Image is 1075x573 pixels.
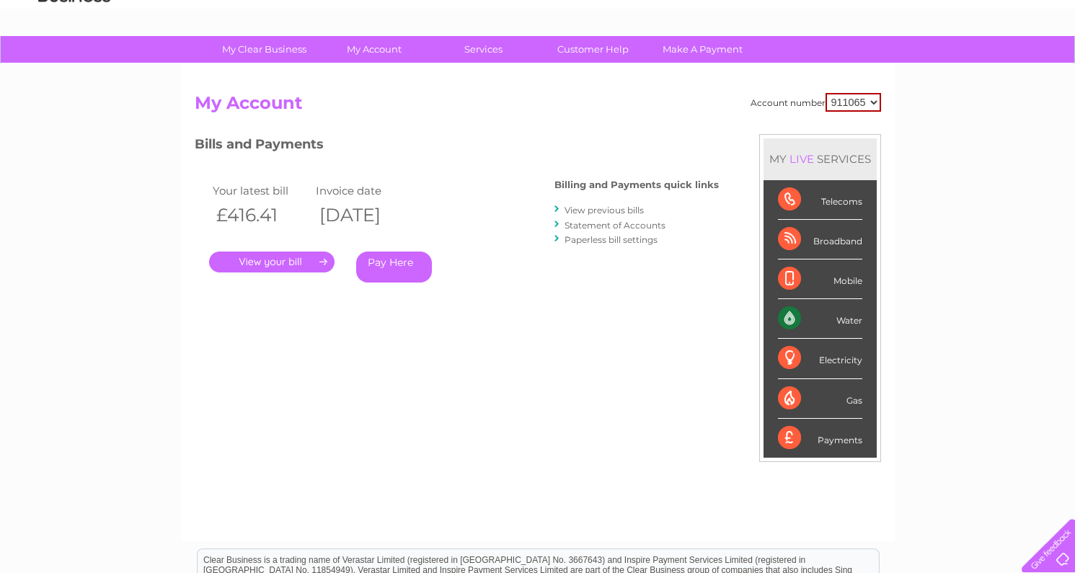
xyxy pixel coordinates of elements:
[554,179,719,190] h4: Billing and Payments quick links
[751,93,881,112] div: Account number
[209,252,335,272] a: .
[312,181,416,200] td: Invoice date
[643,36,762,63] a: Make A Payment
[979,61,1014,72] a: Contact
[778,339,862,378] div: Electricity
[209,200,313,230] th: £416.41
[209,181,313,200] td: Your latest bill
[534,36,652,63] a: Customer Help
[764,138,877,179] div: MY SERVICES
[195,93,881,120] h2: My Account
[205,36,324,63] a: My Clear Business
[778,299,862,339] div: Water
[857,61,889,72] a: Energy
[821,61,849,72] a: Water
[37,37,111,81] img: logo.png
[424,36,543,63] a: Services
[565,234,658,245] a: Paperless bill settings
[565,220,665,231] a: Statement of Accounts
[1027,61,1061,72] a: Log out
[778,180,862,220] div: Telecoms
[803,7,903,25] a: 0333 014 3131
[778,259,862,299] div: Mobile
[356,252,432,283] a: Pay Here
[312,200,416,230] th: [DATE]
[195,134,719,159] h3: Bills and Payments
[198,8,879,70] div: Clear Business is a trading name of Verastar Limited (registered in [GEOGRAPHIC_DATA] No. 3667643...
[565,205,644,216] a: View previous bills
[898,61,941,72] a: Telecoms
[778,220,862,259] div: Broadband
[950,61,970,72] a: Blog
[778,419,862,458] div: Payments
[314,36,433,63] a: My Account
[778,379,862,419] div: Gas
[787,152,817,166] div: LIVE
